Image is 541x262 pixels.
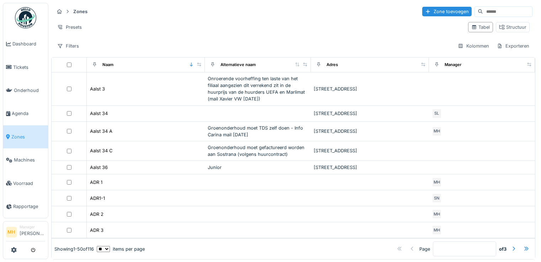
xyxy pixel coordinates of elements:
[432,193,442,203] div: SN
[90,179,102,186] div: ADR 1
[499,246,506,252] strong: of 3
[20,224,45,230] div: Manager
[419,246,430,252] div: Page
[90,128,112,135] div: Aalst 34 A
[6,227,17,238] li: MH
[90,227,104,234] div: ADR 3
[3,79,48,102] a: Onderhoud
[3,102,48,125] a: Agenda
[208,125,308,138] div: Groenonderhoud moet TDS zelf doen - Info Carina mail [DATE]
[314,86,426,92] div: [STREET_ADDRESS]
[445,62,461,68] div: Manager
[11,133,45,140] span: Zones
[314,164,426,171] div: [STREET_ADDRESS]
[221,62,256,68] div: Alternatieve naam
[90,164,108,171] div: Aalst 36
[422,7,472,16] div: Zone toevoegen
[3,55,48,78] a: Tickets
[13,64,45,71] span: Tickets
[432,225,442,235] div: MH
[102,62,113,68] div: Naam
[14,157,45,163] span: Machines
[12,110,45,117] span: Agenda
[20,224,45,240] li: [PERSON_NAME]
[3,195,48,218] a: Rapportage
[13,203,45,210] span: Rapportage
[208,144,308,158] div: Groenonderhoud moet gefactureerd worden aan Sostrana (volgens huurcontract)
[3,32,48,55] a: Dashboard
[90,211,104,218] div: ADR 2
[432,109,442,119] div: SL
[314,128,426,135] div: [STREET_ADDRESS]
[471,24,490,31] div: Tabel
[97,246,145,252] div: items per page
[314,110,426,117] div: [STREET_ADDRESS]
[455,41,492,51] div: Kolommen
[314,147,426,154] div: [STREET_ADDRESS]
[208,75,308,103] div: Onroerende voorheffing ten laste van het filiaal aangezien dit verrekend zit in de huurprijs van ...
[14,87,45,94] span: Onderhoud
[432,126,442,136] div: MH
[3,148,48,171] a: Machines
[90,110,108,117] div: Aalst 34
[494,41,532,51] div: Exporteren
[6,224,45,241] a: MH Manager[PERSON_NAME]
[54,41,82,51] div: Filters
[15,7,36,28] img: Badge_color-CXgf-gQk.svg
[54,246,94,252] div: Showing 1 - 50 of 116
[12,40,45,47] span: Dashboard
[499,24,526,31] div: Structuur
[90,86,105,92] div: Aalst 3
[70,8,90,15] strong: Zones
[90,147,112,154] div: Aalst 34 C
[327,62,338,68] div: Adres
[54,22,85,32] div: Presets
[208,164,308,171] div: Junior
[13,180,45,187] span: Voorraad
[3,171,48,195] a: Voorraad
[3,125,48,148] a: Zones
[432,177,442,187] div: MH
[432,209,442,219] div: MH
[90,195,105,202] div: ADR1-1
